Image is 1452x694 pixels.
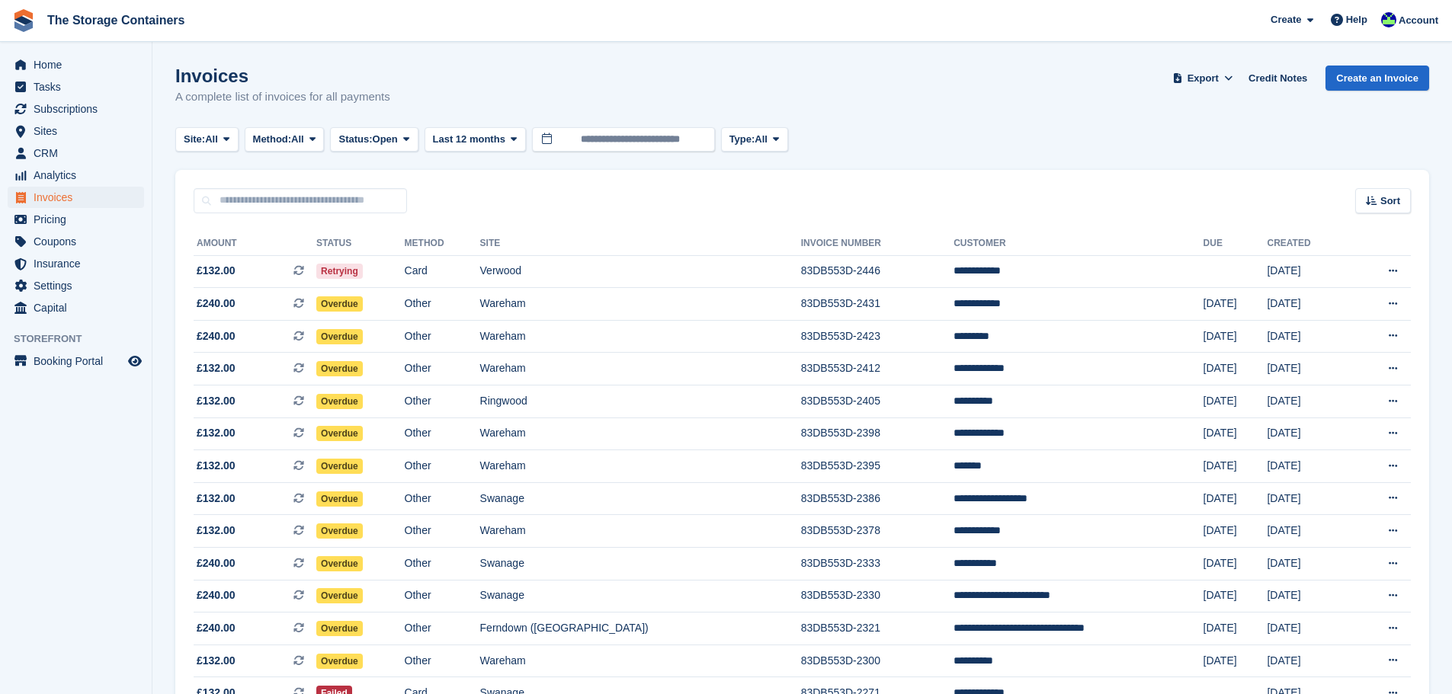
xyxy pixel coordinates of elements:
[197,328,236,344] span: £240.00
[316,232,405,256] th: Status
[330,127,418,152] button: Status: Open
[1346,12,1367,27] span: Help
[316,491,363,507] span: Overdue
[721,127,788,152] button: Type: All
[1204,580,1268,612] td: [DATE]
[184,132,205,147] span: Site:
[34,54,125,75] span: Home
[316,459,363,474] span: Overdue
[1399,13,1438,28] span: Account
[480,417,801,450] td: Wareham
[12,9,35,32] img: stora-icon-8386f47178a22dfd0bd8f6a31ec36ba5ce8667c1dd55bd0f319d3a0aa187defe.svg
[316,296,363,312] span: Overdue
[801,644,954,677] td: 83DB553D-2300
[373,132,398,147] span: Open
[1204,644,1268,677] td: [DATE]
[1267,320,1350,353] td: [DATE]
[1267,548,1350,580] td: [DATE]
[291,132,304,147] span: All
[405,580,480,612] td: Other
[1380,193,1400,209] span: Sort
[197,523,236,539] span: £132.00
[801,548,954,580] td: 83DB553D-2333
[1242,66,1313,91] a: Credit Notes
[197,653,236,669] span: £132.00
[1204,288,1268,321] td: [DATE]
[1267,580,1350,612] td: [DATE]
[480,644,801,677] td: Wareham
[405,644,480,677] td: Other
[8,209,144,230] a: menu
[34,209,125,230] span: Pricing
[1169,66,1236,91] button: Export
[1267,385,1350,418] td: [DATE]
[1204,450,1268,483] td: [DATE]
[1267,450,1350,483] td: [DATE]
[205,132,218,147] span: All
[197,458,236,474] span: £132.00
[8,76,144,98] a: menu
[175,127,239,152] button: Site: All
[175,66,390,86] h1: Invoices
[801,288,954,321] td: 83DB553D-2431
[8,142,144,164] a: menu
[801,255,954,288] td: 83DB553D-2446
[729,132,755,147] span: Type:
[480,482,801,515] td: Swanage
[1267,353,1350,385] td: [DATE]
[8,165,144,186] a: menu
[8,350,144,372] a: menu
[480,612,801,645] td: Ferndown ([GEOGRAPHIC_DATA])
[405,320,480,353] td: Other
[245,127,325,152] button: Method: All
[197,555,236,571] span: £240.00
[405,288,480,321] td: Other
[8,275,144,296] a: menu
[8,187,144,208] a: menu
[126,352,144,370] a: Preview store
[480,548,801,580] td: Swanage
[480,320,801,353] td: Wareham
[316,361,363,376] span: Overdue
[480,450,801,483] td: Wareham
[14,331,152,347] span: Storefront
[34,98,125,120] span: Subscriptions
[405,417,480,450] td: Other
[34,350,125,372] span: Booking Portal
[316,588,363,603] span: Overdue
[801,515,954,548] td: 83DB553D-2378
[1204,232,1268,256] th: Due
[1267,417,1350,450] td: [DATE]
[1204,417,1268,450] td: [DATE]
[480,255,801,288] td: Verwood
[405,255,480,288] td: Card
[253,132,292,147] span: Method:
[34,253,125,274] span: Insurance
[197,425,236,441] span: £132.00
[316,523,363,539] span: Overdue
[801,450,954,483] td: 83DB553D-2395
[954,232,1203,256] th: Customer
[316,329,363,344] span: Overdue
[197,491,236,507] span: £132.00
[801,417,954,450] td: 83DB553D-2398
[801,353,954,385] td: 83DB553D-2412
[1204,385,1268,418] td: [DATE]
[405,515,480,548] td: Other
[1271,12,1301,27] span: Create
[1325,66,1429,91] a: Create an Invoice
[1204,353,1268,385] td: [DATE]
[480,232,801,256] th: Site
[197,263,236,279] span: £132.00
[34,165,125,186] span: Analytics
[405,385,480,418] td: Other
[1204,515,1268,548] td: [DATE]
[405,232,480,256] th: Method
[197,296,236,312] span: £240.00
[197,620,236,636] span: £240.00
[405,482,480,515] td: Other
[8,297,144,318] a: menu
[197,360,236,376] span: £132.00
[1204,482,1268,515] td: [DATE]
[801,320,954,353] td: 83DB553D-2423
